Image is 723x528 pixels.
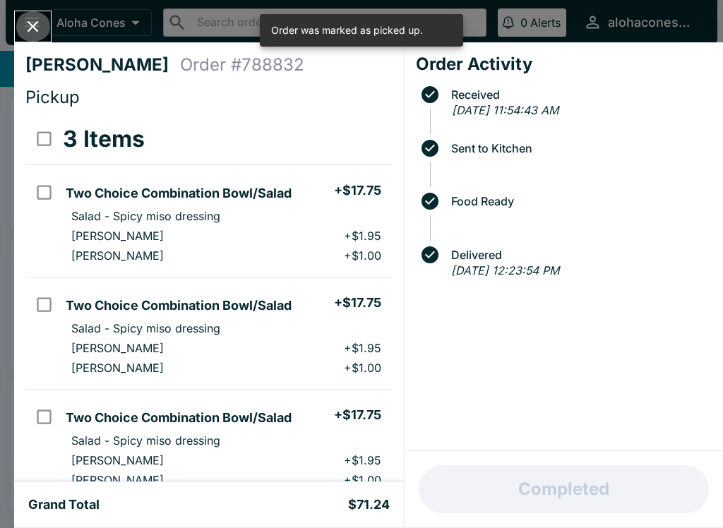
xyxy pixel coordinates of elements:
h5: Two Choice Combination Bowl/Salad [66,297,292,314]
p: + $1.00 [344,361,381,375]
h5: Two Choice Combination Bowl/Salad [66,409,292,426]
p: Salad - Spicy miso dressing [71,321,220,335]
span: Sent to Kitchen [444,142,712,155]
table: orders table [25,114,393,501]
p: + $1.00 [344,248,381,263]
em: [DATE] 11:54:43 AM [452,103,558,117]
p: [PERSON_NAME] [71,473,164,487]
h5: + $17.75 [334,407,381,424]
span: Pickup [25,87,80,107]
h4: [PERSON_NAME] [25,54,180,76]
button: Close [15,11,51,42]
p: + $1.00 [344,473,381,487]
p: [PERSON_NAME] [71,341,164,355]
h5: Two Choice Combination Bowl/Salad [66,185,292,202]
p: [PERSON_NAME] [71,453,164,467]
p: [PERSON_NAME] [71,361,164,375]
span: Received [444,88,712,101]
h4: Order Activity [416,54,712,75]
h5: $71.24 [348,496,390,513]
span: Delivered [444,248,712,261]
p: + $1.95 [344,453,381,467]
div: Order was marked as picked up. [271,18,423,42]
p: Salad - Spicy miso dressing [71,209,220,223]
em: [DATE] 12:23:54 PM [451,263,559,277]
h3: 3 Items [63,125,145,153]
span: Food Ready [444,195,712,208]
p: + $1.95 [344,341,381,355]
h4: Order # 788832 [180,54,304,76]
h5: Grand Total [28,496,100,513]
p: + $1.95 [344,229,381,243]
p: Salad - Spicy miso dressing [71,433,220,448]
h5: + $17.75 [334,182,381,199]
h5: + $17.75 [334,294,381,311]
p: [PERSON_NAME] [71,248,164,263]
p: [PERSON_NAME] [71,229,164,243]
